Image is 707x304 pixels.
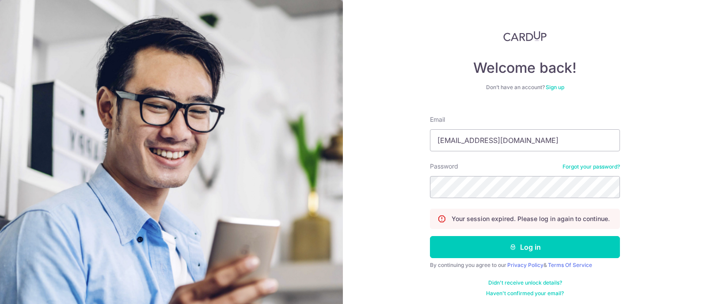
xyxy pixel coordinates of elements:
[430,129,620,151] input: Enter your Email
[430,262,620,269] div: By continuing you agree to our &
[507,262,544,268] a: Privacy Policy
[563,163,620,170] a: Forgot your password?
[452,214,610,223] p: Your session expired. Please log in again to continue.
[486,290,564,297] a: Haven't confirmed your email?
[430,115,445,124] label: Email
[488,279,562,286] a: Didn't receive unlock details?
[546,84,564,90] a: Sign up
[548,262,592,268] a: Terms Of Service
[430,59,620,77] h4: Welcome back!
[430,236,620,258] button: Log in
[430,84,620,91] div: Don’t have an account?
[503,31,547,41] img: CardUp Logo
[430,162,458,171] label: Password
